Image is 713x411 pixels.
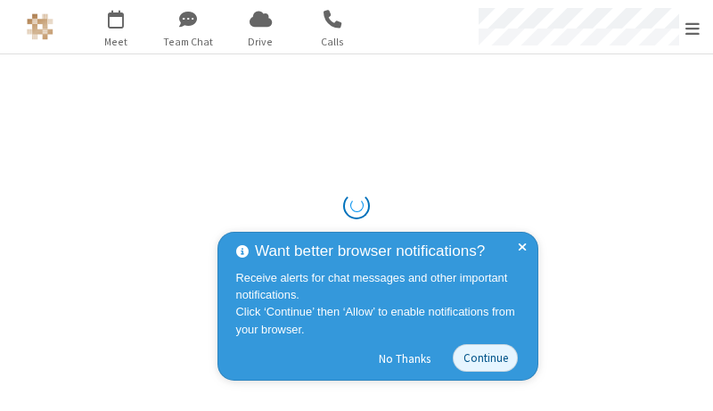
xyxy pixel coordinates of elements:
span: Calls [299,34,366,50]
button: No Thanks [370,344,440,373]
iframe: Chat [668,365,700,399]
span: Meet [83,34,150,50]
span: Team Chat [155,34,222,50]
button: Continue [453,344,518,372]
div: Receive alerts for chat messages and other important notifications. Click ‘Continue’ then ‘Allow’... [236,269,525,338]
img: Astra [27,13,53,40]
span: Want better browser notifications? [255,240,485,263]
span: Drive [227,34,294,50]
